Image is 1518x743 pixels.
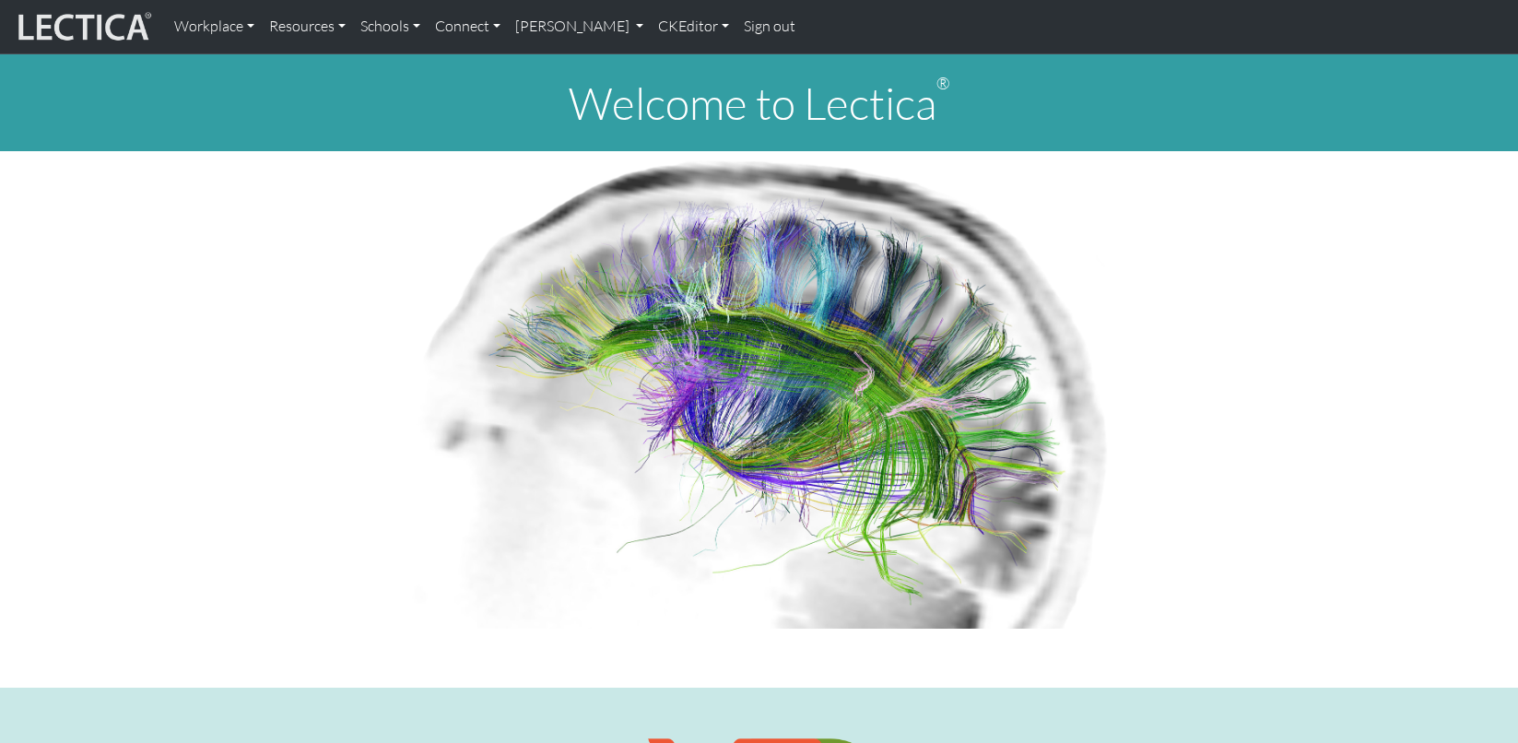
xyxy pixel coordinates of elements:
img: Human Connectome Project Image [401,151,1118,629]
a: Workplace [167,7,262,46]
sup: ® [936,73,950,93]
a: Resources [262,7,353,46]
a: Sign out [736,7,803,46]
img: lecticalive [14,9,152,44]
a: [PERSON_NAME] [508,7,651,46]
a: CKEditor [651,7,736,46]
a: Schools [353,7,428,46]
a: Connect [428,7,508,46]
